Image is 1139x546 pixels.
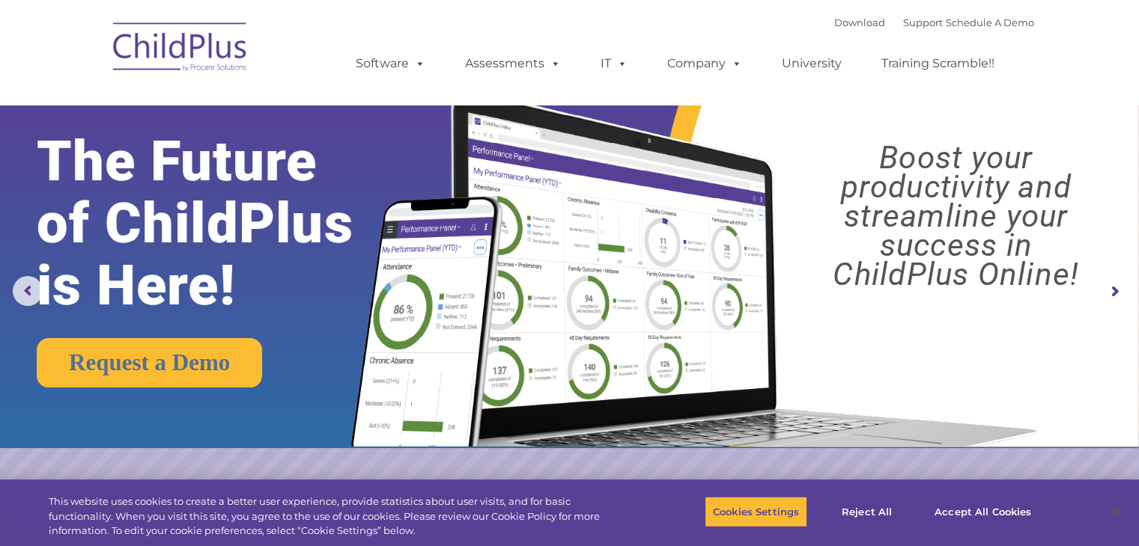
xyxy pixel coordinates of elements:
[1099,495,1132,528] button: Close
[903,16,943,28] a: Support
[866,49,1009,79] a: Training Scramble!!
[652,49,757,79] a: Company
[49,494,627,539] div: This website uses cookies to create a better user experience, provide statistics about user visit...
[946,16,1034,28] a: Schedule A Demo
[341,49,440,79] a: Software
[705,496,807,527] button: Cookies Settings
[834,16,1034,28] font: |
[586,49,643,79] a: IT
[37,338,262,387] a: Request a Demo
[820,496,914,527] button: Reject All
[834,16,885,28] a: Download
[37,130,401,316] rs-layer: The Future of ChildPlus is Here!
[106,12,255,87] img: ChildPlus by Procare Solutions
[787,143,1125,289] rs-layer: Boost your productivity and streamline your success in ChildPlus Online!
[767,49,857,79] a: University
[926,496,1039,527] button: Accept All Cookies
[208,99,254,110] span: Last name
[450,49,576,79] a: Assessments
[208,160,272,171] span: Phone number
